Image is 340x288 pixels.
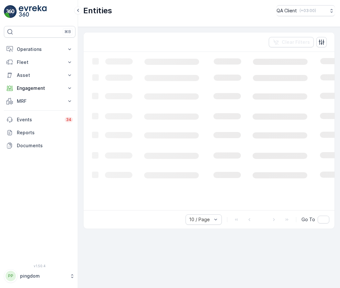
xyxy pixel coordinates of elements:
button: Clear Filters [269,37,314,47]
p: Events [17,116,61,123]
p: Asset [17,72,62,78]
button: Asset [4,69,75,82]
button: PPpingdom [4,269,75,283]
p: 34 [66,117,72,122]
p: MRF [17,98,62,104]
button: Operations [4,43,75,56]
button: Engagement [4,82,75,95]
img: logo_light-DOdMpM7g.png [19,5,47,18]
span: v 1.50.4 [4,264,75,268]
p: Operations [17,46,62,53]
span: Go To [301,216,315,223]
p: ⌘B [64,29,71,34]
p: Clear Filters [282,39,310,45]
button: QA Client(+03:00) [277,5,335,16]
p: Engagement [17,85,62,91]
img: logo [4,5,17,18]
p: QA Client [277,7,297,14]
a: Documents [4,139,75,152]
button: Fleet [4,56,75,69]
p: Reports [17,129,73,136]
p: pingdom [20,273,66,279]
a: Reports [4,126,75,139]
a: Events34 [4,113,75,126]
p: Fleet [17,59,62,66]
p: ( +03:00 ) [300,8,316,13]
div: PP [6,271,16,281]
p: Entities [83,6,112,16]
p: Documents [17,142,73,149]
button: MRF [4,95,75,108]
